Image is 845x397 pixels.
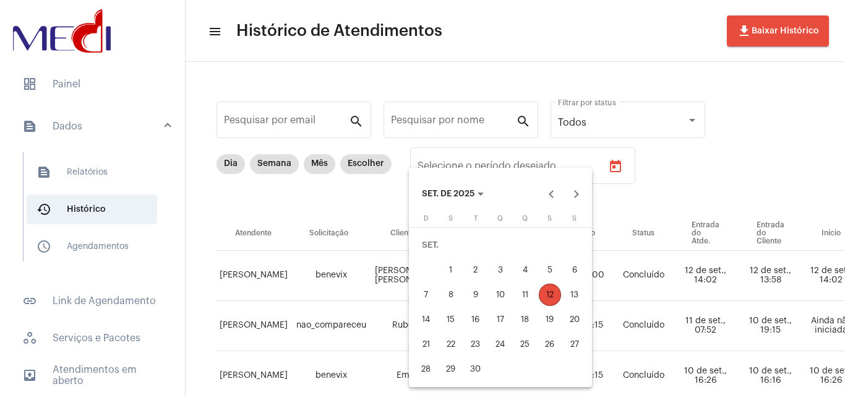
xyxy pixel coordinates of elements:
button: 2 de setembro de 2025 [463,258,488,282]
button: 27 de setembro de 2025 [562,332,587,357]
div: 16 [465,308,487,331]
div: 1 [440,259,462,281]
button: 29 de setembro de 2025 [439,357,463,382]
button: 23 de setembro de 2025 [463,332,488,357]
button: 18 de setembro de 2025 [513,307,538,332]
button: 5 de setembro de 2025 [538,258,562,282]
span: S [448,215,453,222]
button: 16 de setembro de 2025 [463,307,488,332]
button: 30 de setembro de 2025 [463,357,488,382]
div: 13 [564,284,586,306]
div: 10 [489,284,512,306]
button: 26 de setembro de 2025 [538,332,562,357]
div: 23 [465,333,487,356]
button: 24 de setembro de 2025 [488,332,513,357]
div: 28 [415,358,437,380]
div: 30 [465,358,487,380]
div: 6 [564,259,586,281]
button: 15 de setembro de 2025 [439,307,463,332]
div: 3 [489,259,512,281]
div: 21 [415,333,437,356]
span: T [474,215,478,222]
span: SET. DE 2025 [422,190,474,198]
div: 27 [564,333,586,356]
button: 14 de setembro de 2025 [414,307,439,332]
span: S [547,215,552,222]
div: 2 [465,259,487,281]
button: 13 de setembro de 2025 [562,282,587,307]
span: Q [522,215,528,222]
div: 25 [514,333,536,356]
div: 11 [514,284,536,306]
div: 9 [465,284,487,306]
button: Choose month and year [412,181,494,206]
div: 5 [539,259,561,281]
div: 26 [539,333,561,356]
div: 14 [415,308,437,331]
div: 7 [415,284,437,306]
button: 28 de setembro de 2025 [414,357,439,382]
button: 6 de setembro de 2025 [562,258,587,282]
button: 10 de setembro de 2025 [488,282,513,307]
button: 1 de setembro de 2025 [439,258,463,282]
div: 8 [440,284,462,306]
td: SET. [414,233,587,258]
div: 19 [539,308,561,331]
button: 8 de setembro de 2025 [439,282,463,307]
div: 22 [440,333,462,356]
div: 4 [514,259,536,281]
button: 7 de setembro de 2025 [414,282,439,307]
button: 22 de setembro de 2025 [439,332,463,357]
div: 15 [440,308,462,331]
button: 17 de setembro de 2025 [488,307,513,332]
button: Next month [564,181,588,206]
span: Q [497,215,503,222]
button: 9 de setembro de 2025 [463,282,488,307]
button: 12 de setembro de 2025 [538,282,562,307]
button: 21 de setembro de 2025 [414,332,439,357]
button: Previous month [539,181,564,206]
button: 11 de setembro de 2025 [513,282,538,307]
button: 4 de setembro de 2025 [513,258,538,282]
div: 24 [489,333,512,356]
div: 20 [564,308,586,331]
button: 19 de setembro de 2025 [538,307,562,332]
div: 17 [489,308,512,331]
span: D [424,215,429,222]
button: 25 de setembro de 2025 [513,332,538,357]
button: 20 de setembro de 2025 [562,307,587,332]
div: 12 [539,284,561,306]
button: 3 de setembro de 2025 [488,258,513,282]
div: 18 [514,308,536,331]
span: S [572,215,577,222]
div: 29 [440,358,462,380]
